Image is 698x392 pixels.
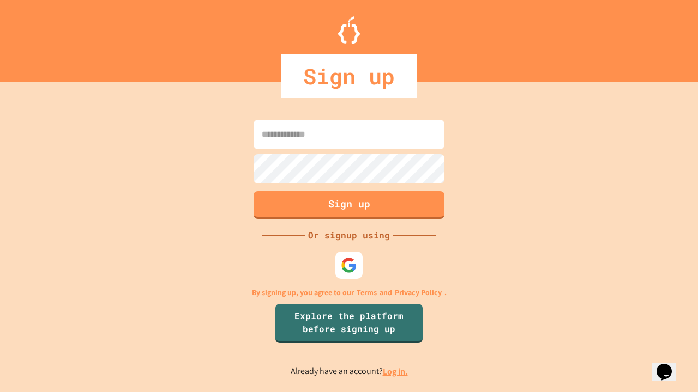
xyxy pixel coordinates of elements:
[275,304,423,343] a: Explore the platform before signing up
[395,287,442,298] a: Privacy Policy
[305,229,393,242] div: Or signup using
[357,287,377,298] a: Terms
[252,287,447,298] p: By signing up, you agree to our and .
[254,191,444,219] button: Sign up
[338,16,360,44] img: Logo.svg
[341,257,357,273] img: google-icon.svg
[607,301,687,347] iframe: chat widget
[291,365,408,378] p: Already have an account?
[281,54,417,98] div: Sign up
[383,366,408,377] a: Log in.
[652,348,687,381] iframe: chat widget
